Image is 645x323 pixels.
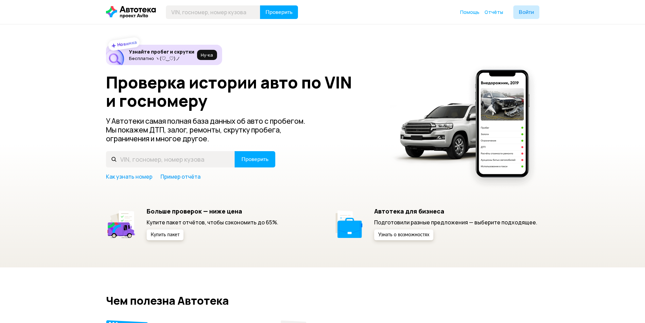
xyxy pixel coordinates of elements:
span: Помощь [460,9,479,15]
a: Отчёты [485,9,503,16]
span: Проверить [241,157,268,162]
h6: Узнайте пробег и скрутки [129,49,194,55]
p: Бесплатно ヽ(♡‿♡)ノ [129,56,194,61]
button: Узнать о возможностях [374,229,433,240]
h5: Больше проверок — ниже цена [147,207,278,215]
span: Купить пакет [151,233,179,237]
a: Как узнать номер [106,173,152,180]
span: Узнать о возможностях [378,233,429,237]
button: Войти [513,5,539,19]
h5: Автотека для бизнеса [374,207,537,215]
p: У Автотеки самая полная база данных об авто с пробегом. Мы покажем ДТП, залог, ремонты, скрутку п... [106,117,317,143]
p: Подготовили разные предложения — выберите подходящее. [374,219,537,226]
span: Проверить [265,9,293,15]
h2: Чем полезна Автотека [106,295,539,307]
span: Отчёты [485,9,503,15]
span: Ну‑ка [201,52,213,58]
a: Помощь [460,9,479,16]
h1: Проверка истории авто по VIN и госномеру [106,73,381,110]
a: Пример отчёта [160,173,200,180]
input: VIN, госномер, номер кузова [106,151,235,167]
strong: Новинка [116,39,137,48]
button: Купить пакет [147,229,184,240]
button: Проверить [260,5,298,19]
input: VIN, госномер, номер кузова [166,5,260,19]
span: Войти [519,9,534,15]
p: Купите пакет отчётов, чтобы сэкономить до 65%. [147,219,278,226]
button: Проверить [235,151,275,167]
